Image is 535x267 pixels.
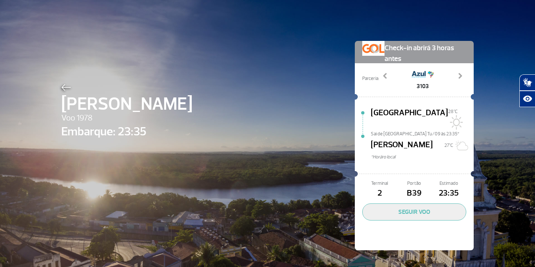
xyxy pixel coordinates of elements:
[371,131,474,136] span: Sai de [GEOGRAPHIC_DATA] Tu/09 às 23:35*
[371,107,448,131] span: [GEOGRAPHIC_DATA]
[519,91,535,107] button: Abrir recursos assistivos.
[371,154,474,161] span: *Horáro local
[432,180,466,187] span: Estimado
[61,91,192,118] span: [PERSON_NAME]
[61,123,192,141] span: Embarque: 23:35
[397,180,431,187] span: Portão
[397,187,431,200] span: B39
[385,41,466,64] span: Check-in abrirá 3 horas antes
[371,139,433,154] span: [PERSON_NAME]
[362,203,466,221] button: SEGUIR VOO
[432,187,466,200] span: 23:35
[519,74,535,107] div: Plugin de acessibilidade da Hand Talk.
[519,74,535,91] button: Abrir tradutor de língua de sinais.
[362,75,379,82] span: Parceria:
[412,82,434,91] span: 3103
[453,138,468,153] img: Sol com muitas nuvens
[362,187,397,200] span: 2
[444,142,453,148] span: 27°C
[448,109,458,115] span: 28°C
[61,112,192,125] span: Voo 1978
[448,115,463,130] img: Sol
[362,180,397,187] span: Terminal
